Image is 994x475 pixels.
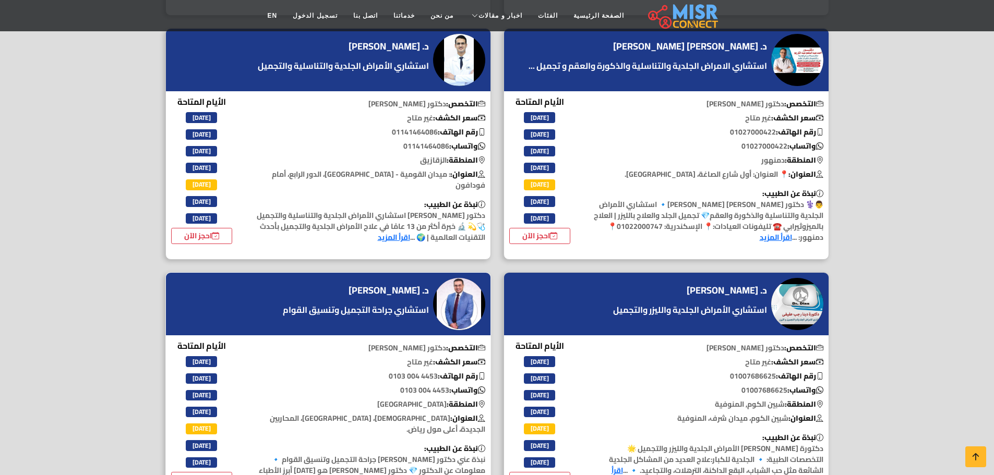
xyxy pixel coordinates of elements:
span: [DATE] [524,390,555,400]
b: سعر الكشف: [433,111,485,125]
span: [DATE] [186,213,217,224]
span: [DATE] [524,163,555,173]
p: 01027000422 [588,127,829,138]
span: [DATE] [186,390,217,400]
b: رقم الهاتف: [776,125,823,139]
span: اخبار و مقالات [478,11,522,20]
img: د. دينا رجب [771,278,823,330]
p: 01141464086 [250,141,490,152]
p: [DEMOGRAPHIC_DATA]، [GEOGRAPHIC_DATA]، المحاربين الجديدة، أعلى مول رياض. [250,413,490,435]
b: العنوان: [450,167,485,181]
b: المنطقة: [785,397,823,411]
p: 01027000422 [588,141,829,152]
b: التخصص: [446,341,485,355]
p: غير متاح [588,113,829,124]
a: الصفحة الرئيسية [566,6,632,26]
span: [DATE] [186,179,217,190]
img: د. محمد الجلالي [433,34,485,86]
span: [DATE] [524,112,555,123]
p: ‎0103 004 4453 [250,371,490,382]
b: واتساب: [787,383,823,397]
a: استشاري الامراض الجلدية والتناسلية والذكورة والعقم و تجميل ... [526,59,770,72]
h4: د. [PERSON_NAME] [349,41,429,52]
a: استشاري الأمراض الجلدية والتناسلية والتجميل [255,59,432,72]
span: [DATE] [186,423,217,434]
a: استشاري جراحة التجميل وتنسيق القوام [280,303,432,316]
div: الأيام المتاحة [171,95,233,244]
h4: د. [PERSON_NAME] [687,285,767,296]
span: [DATE] [524,213,555,224]
b: واتساب: [449,383,485,397]
b: رقم الهاتف: [438,125,485,139]
span: [DATE] [186,146,217,156]
p: دكتور [PERSON_NAME] [588,99,829,109]
p: [GEOGRAPHIC_DATA] [250,399,490,410]
b: المنطقة: [447,397,485,411]
span: [DATE] [524,373,555,384]
b: سعر الكشف: [771,111,823,125]
b: العنوان: [788,411,823,425]
b: نبذة عن الطبيب: [424,198,485,211]
p: : ميدان القومية - [GEOGRAPHIC_DATA]، الدور الرابع، أمام فودافون [250,169,490,191]
h4: د. [PERSON_NAME] [PERSON_NAME] [613,41,767,52]
p: شبين الكوم, المنوفية [588,399,829,410]
a: احجز الآن [509,228,571,244]
span: [DATE] [186,407,217,417]
span: [DATE] [524,356,555,367]
span: [DATE] [186,112,217,123]
a: من نحن [423,6,461,26]
div: الأيام المتاحة [509,95,571,244]
a: اتصل بنا [345,6,386,26]
p: غير متاح [588,357,829,368]
b: نبذة عن الطبيب: [762,431,823,444]
a: خدماتنا [386,6,423,26]
img: د. أحمد عبد المنعم عبد الكريم [771,34,823,86]
span: [DATE] [186,457,217,468]
a: الفئات [530,6,566,26]
a: استشاري الأمراض الجلدية والليزر والتجميل [610,303,770,316]
span: [DATE] [524,457,555,468]
span: [DATE] [524,129,555,140]
b: واتساب: [449,139,485,153]
a: اقرأ المزيد [378,230,410,244]
b: نبذة عن الطبيب: [424,442,485,455]
span: [DATE] [186,129,217,140]
b: واتساب: [787,139,823,153]
b: رقم الهاتف: [438,369,485,383]
p: دكتور [PERSON_NAME] استشاري الأمراض الجلدية والتناسلية والتجميل 🩺💫 🔬 خبرة أكثر من 13 عامًا في علا... [250,199,490,243]
p: 01007686625 [588,385,829,396]
p: الزقازيق [250,155,490,166]
b: المنطقة: [447,153,485,167]
a: EN [260,6,285,26]
p: غير متاح [250,113,490,124]
a: احجز الآن [171,228,233,244]
img: main.misr_connect [648,3,718,29]
p: ‎0103 004 4453 [250,385,490,396]
p: 01141464086 [250,127,490,138]
p: غير متاح [250,357,490,368]
p: شبين الكوم، ميدان شرف، المنوفية [588,413,829,424]
span: [DATE] [186,440,217,450]
p: 👨⚕️ دكتور [PERSON_NAME] [PERSON_NAME]🔹 استشاري الأمراض الجلدية والتناسلية والذكورة والعقم💎 تجميل ... [588,188,829,243]
span: [DATE] [186,196,217,206]
p: دكتور [PERSON_NAME] [588,343,829,354]
a: د. [PERSON_NAME] [349,39,432,54]
span: [DATE] [524,179,555,190]
span: [DATE] [186,373,217,384]
b: رقم الهاتف: [776,369,823,383]
b: نبذة عن الطبيب: [762,187,823,200]
h4: د. [PERSON_NAME] [349,285,429,296]
span: [DATE] [524,146,555,156]
b: سعر الكشف: [433,355,485,369]
a: د. [PERSON_NAME] [687,283,770,298]
b: التخصص: [446,97,485,111]
a: تسجيل الدخول [285,6,345,26]
b: سعر الكشف: [771,355,823,369]
span: [DATE] [524,423,555,434]
b: التخصص: [784,97,823,111]
a: د. [PERSON_NAME] [349,283,432,298]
